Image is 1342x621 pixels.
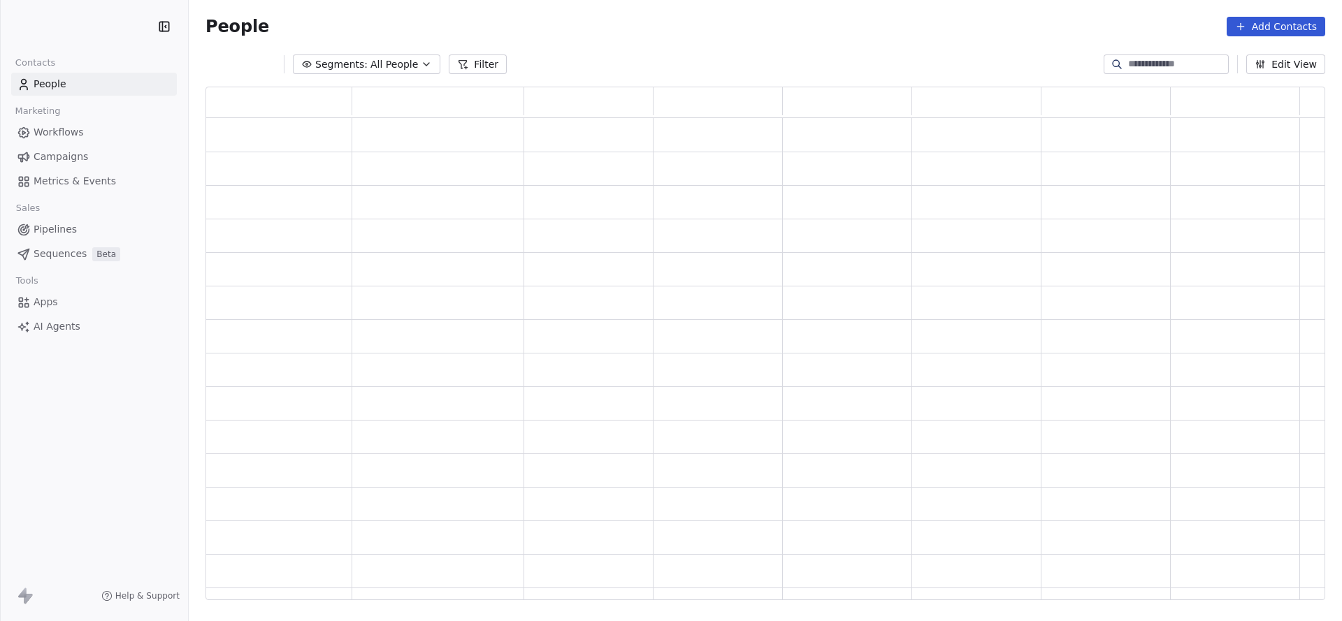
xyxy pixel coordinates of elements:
button: Add Contacts [1227,17,1325,36]
span: People [34,77,66,92]
span: Beta [92,247,120,261]
button: Filter [449,54,507,74]
span: Pipelines [34,222,77,237]
a: Pipelines [11,218,177,241]
span: Tools [10,270,44,291]
button: Edit View [1246,54,1325,74]
a: Workflows [11,121,177,144]
span: Segments: [315,57,368,72]
span: Workflows [34,125,84,140]
span: Contacts [9,52,62,73]
a: Help & Support [101,590,180,601]
span: Sequences [34,247,87,261]
a: SequencesBeta [11,242,177,265]
span: Campaigns [34,149,88,164]
span: Marketing [9,101,66,122]
span: AI Agents [34,319,80,334]
span: Apps [34,295,58,309]
span: Help & Support [115,590,180,601]
a: Apps [11,291,177,314]
span: All People [370,57,418,72]
span: Metrics & Events [34,174,116,189]
a: Metrics & Events [11,170,177,193]
span: People [205,16,269,37]
a: Campaigns [11,145,177,168]
a: People [11,73,177,96]
span: Sales [10,198,46,219]
a: AI Agents [11,315,177,338]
